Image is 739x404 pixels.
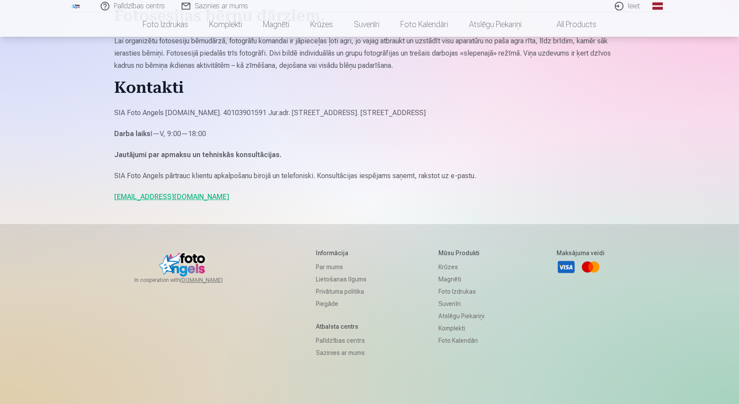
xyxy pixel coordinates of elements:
strong: Darba laiks [114,130,151,138]
p: I—V, 9:00—18:00 [114,128,625,140]
a: Atslēgu piekariņi [459,12,532,37]
a: Foto izdrukas [132,12,199,37]
a: Komplekti [199,12,252,37]
a: [DOMAIN_NAME] [180,277,244,284]
p: Lai organizētu fotosesiju bērnudārzā, fotogrāfu komandai ir jāpieceļas ļoti agri, jo vajag atbrau... [114,35,625,72]
a: Par mums [316,261,367,273]
a: Privātuma politika [316,285,367,298]
a: Komplekti [438,322,484,334]
a: Magnēti [438,273,484,285]
a: Krūzes [438,261,484,273]
img: /fa1 [71,4,81,9]
a: Piegāde [316,298,367,310]
a: All products [532,12,607,37]
a: Krūzes [300,12,343,37]
a: Visa [557,257,576,277]
a: Magnēti [252,12,300,37]
a: Suvenīri [343,12,390,37]
h1: Kontakti [114,81,625,98]
a: Foto kalendāri [438,334,484,347]
p: SIA Foto Angels [DOMAIN_NAME]. 40103901591 Jur.adr. [STREET_ADDRESS]. [STREET_ADDRESS] [114,107,625,119]
a: Sazinies ar mums [316,347,367,359]
a: Suvenīri [438,298,484,310]
a: Palīdzības centrs [316,334,367,347]
h5: Atbalsta centrs [316,322,367,331]
a: [EMAIL_ADDRESS][DOMAIN_NAME] [114,193,229,201]
span: In cooperation with [134,277,244,284]
h5: Mūsu produkti [438,249,484,257]
h5: Informācija [316,249,367,257]
strong: Jautājumi par apmaksu un tehniskās konsultācijas. [114,151,281,159]
a: Foto izdrukas [438,285,484,298]
a: Foto kalendāri [390,12,459,37]
a: Atslēgu piekariņi [438,310,484,322]
a: Mastercard [581,257,600,277]
p: SIA Foto Angels pārtrauc klientu apkalpošanu birojā un telefoniski. Konsultācijas iespējams saņem... [114,170,625,182]
h5: Maksājuma veidi [557,249,605,257]
a: Lietošanas līgums [316,273,367,285]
